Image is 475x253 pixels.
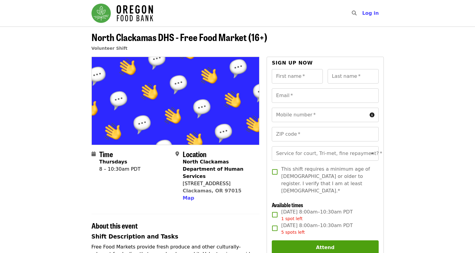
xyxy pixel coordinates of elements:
[91,30,267,44] span: North Clackamas DHS - Free Food Market (16+)
[352,10,357,16] i: search icon
[183,149,207,159] span: Location
[99,149,113,159] span: Time
[281,222,353,236] span: [DATE] 8:00am–10:30am PDT
[328,69,379,84] input: Last name
[272,69,323,84] input: First name
[99,166,141,173] div: 8 – 10:30am PDT
[183,159,243,179] strong: North Clackamas Department of Human Services
[362,10,379,16] span: Log in
[281,216,303,221] span: 1 spot left
[272,201,303,209] span: Available times
[183,180,255,187] div: [STREET_ADDRESS]
[281,166,374,194] span: This shift requires a minimum age of [DEMOGRAPHIC_DATA] or older to register. I verify that I am ...
[91,220,138,231] span: About this event
[272,60,313,66] span: Sign up now
[175,151,179,157] i: map-marker-alt icon
[281,208,353,222] span: [DATE] 8:00am–10:30am PDT
[360,6,365,21] input: Search
[91,151,96,157] i: calendar icon
[183,188,242,194] a: Clackamas, OR 97015
[183,195,194,201] span: Map
[272,88,378,103] input: Email
[368,149,377,158] button: Open
[91,4,153,23] img: Oregon Food Bank - Home
[91,232,260,241] h3: Shift Description and Tasks
[281,230,305,235] span: 5 spots left
[92,57,259,144] img: North Clackamas DHS - Free Food Market (16+) organized by Oregon Food Bank
[99,159,127,165] strong: Thursdays
[183,194,194,202] button: Map
[272,108,367,122] input: Mobile number
[91,46,128,51] a: Volunteer Shift
[357,7,384,19] button: Log in
[272,127,378,141] input: ZIP code
[370,112,374,118] i: circle-info icon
